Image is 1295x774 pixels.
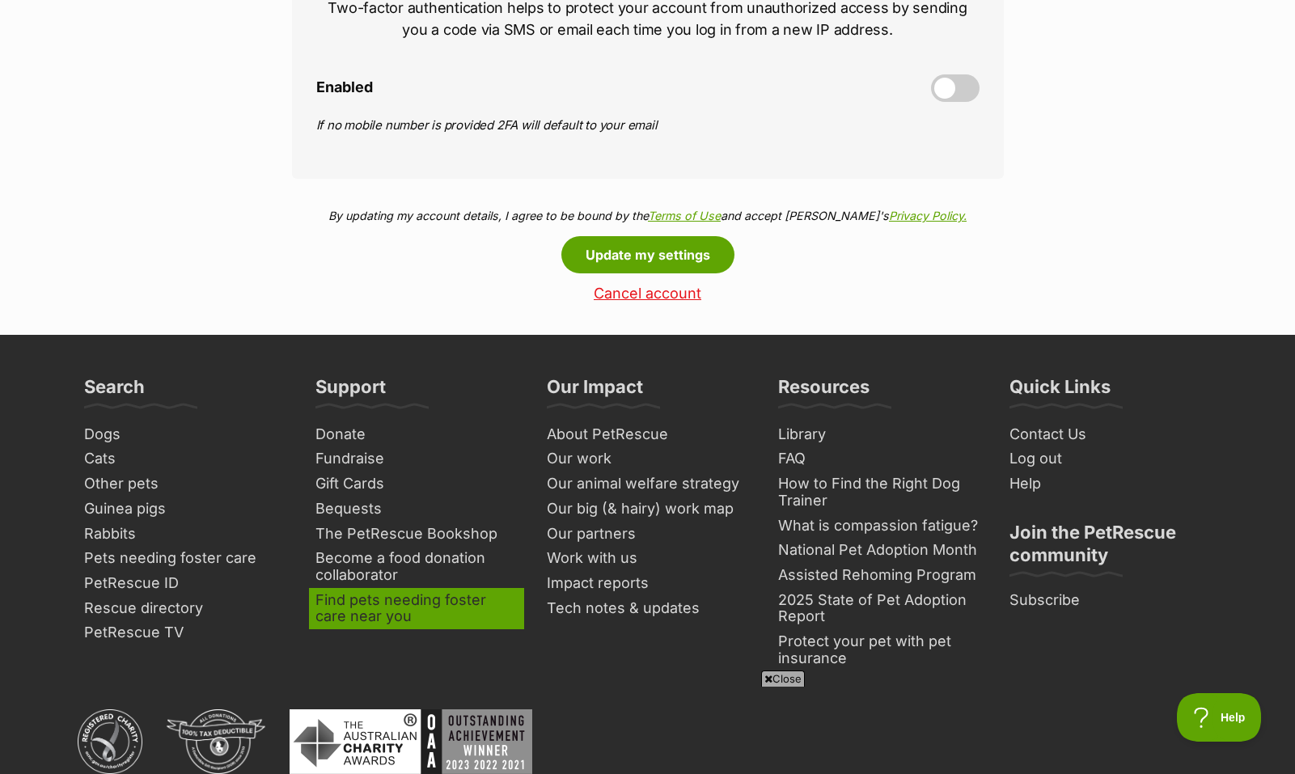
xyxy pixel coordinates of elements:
a: How to Find the Right Dog Trainer [772,472,987,513]
h3: Search [84,375,145,408]
h3: Our Impact [547,375,643,408]
p: By updating my account details, I agree to be bound by the and accept [PERSON_NAME]'s [292,207,1004,224]
a: Other pets [78,472,293,497]
span: Enabled [316,79,373,96]
img: ACNC [78,709,142,774]
a: Privacy Policy. [889,209,967,222]
a: Bequests [309,497,524,522]
a: What is compassion fatigue? [772,514,987,539]
a: Protect your pet with pet insurance [772,629,987,670]
a: Cancel account [292,285,1004,302]
a: Our big (& hairy) work map [540,497,755,522]
a: Our partners [540,522,755,547]
a: Pets needing foster care [78,546,293,571]
a: Guinea pigs [78,497,293,522]
a: Assisted Rehoming Program [772,563,987,588]
a: Rabbits [78,522,293,547]
a: Our work [540,446,755,472]
iframe: Advertisement [256,693,1040,766]
a: Donate [309,422,524,447]
a: National Pet Adoption Month [772,538,987,563]
a: Terms of Use [648,209,721,222]
a: 2025 State of Pet Adoption Report [772,588,987,629]
iframe: Help Scout Beacon - Open [1177,693,1263,742]
h3: Resources [778,375,870,408]
a: Find pets needing foster care near you [309,588,524,629]
h3: Support [315,375,386,408]
a: Contact Us [1003,422,1218,447]
a: Fundraise [309,446,524,472]
a: Work with us [540,546,755,571]
h3: Join the PetRescue community [1009,521,1212,576]
a: Impact reports [540,571,755,596]
p: If no mobile number is provided 2FA will default to your email [316,116,980,135]
a: FAQ [772,446,987,472]
a: About PetRescue [540,422,755,447]
a: Gift Cards [309,472,524,497]
a: Rescue directory [78,596,293,621]
a: Cats [78,446,293,472]
a: The PetRescue Bookshop [309,522,524,547]
a: Our animal welfare strategy [540,472,755,497]
span: Close [761,670,805,687]
a: Become a food donation collaborator [309,546,524,587]
button: Update my settings [561,236,734,273]
a: Log out [1003,446,1218,472]
a: PetRescue TV [78,620,293,645]
a: Library [772,422,987,447]
img: DGR [167,709,265,774]
a: PetRescue ID [78,571,293,596]
a: Help [1003,472,1218,497]
a: Subscribe [1003,588,1218,613]
a: Dogs [78,422,293,447]
h3: Quick Links [1009,375,1111,408]
a: Tech notes & updates [540,596,755,621]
